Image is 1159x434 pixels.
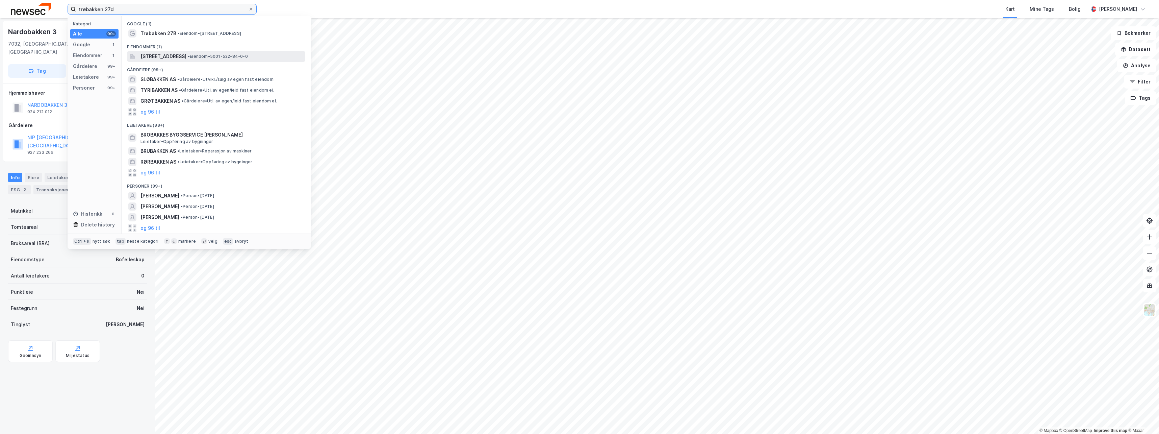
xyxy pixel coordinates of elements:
a: Improve this map [1094,428,1127,433]
iframe: Chat Widget [1125,402,1159,434]
a: Mapbox [1039,428,1058,433]
div: ESG [8,185,31,194]
div: Info [8,173,22,182]
div: Nardobakken 3 [8,26,58,37]
div: 0 [110,211,116,217]
div: Bofelleskap [116,256,145,264]
span: BROBAKKES BYGGSERVICE [PERSON_NAME] [140,131,303,139]
div: Kategori [73,21,119,26]
div: nytt søk [93,239,110,244]
span: BRUBAKKEN AS [140,147,176,155]
div: Gårdeiere (99+) [122,62,311,74]
input: Søk på adresse, matrikkel, gårdeiere, leietakere eller personer [76,4,248,14]
div: Google (1) [122,16,311,28]
div: markere [178,239,196,244]
span: Person • [DATE] [181,215,214,220]
span: [STREET_ADDRESS] [140,52,186,61]
div: Historikk [73,210,102,218]
div: Eiendomstype [11,256,45,264]
div: Personer [73,84,95,92]
span: Leietaker • Reparasjon av maskiner [177,148,252,154]
img: newsec-logo.f6e21ccffca1b3a03d2d.png [11,3,51,15]
span: • [181,193,183,198]
div: Nei [137,304,145,312]
div: Leietakere [73,73,99,81]
div: neste kategori [127,239,159,244]
div: Google [73,41,90,49]
img: Z [1143,304,1156,316]
button: Datasett [1115,43,1156,56]
div: Transaksjoner [33,185,80,194]
div: Bolig [1069,5,1081,13]
button: og 96 til [140,108,160,116]
div: 2 [21,186,28,193]
button: Analyse [1117,59,1156,72]
span: • [181,204,183,209]
span: Gårdeiere • Utl. av egen/leid fast eiendom el. [182,98,277,104]
div: Tomteareal [11,223,38,231]
div: Gårdeiere [73,62,97,70]
div: Alle [73,30,82,38]
div: Antall leietakere [11,272,50,280]
span: GRØTBAKKEN AS [140,97,180,105]
div: Punktleie [11,288,33,296]
div: Delete history [81,221,115,229]
div: Matrikkel [11,207,33,215]
span: TYRIBAKKEN AS [140,86,178,94]
div: 99+ [106,74,116,80]
div: Gårdeiere [8,121,147,129]
button: og 96 til [140,169,160,177]
div: Hjemmelshaver [8,89,147,97]
div: Bruksareal (BRA) [11,239,50,247]
span: Person • [DATE] [181,193,214,198]
div: Leietakere [45,173,74,182]
div: 1 [110,53,116,58]
div: 99+ [106,64,116,69]
span: • [178,31,180,36]
span: Eiendom • [STREET_ADDRESS] [178,31,241,36]
span: Leietaker • Oppføring av bygninger [178,159,253,165]
button: Tags [1125,91,1156,105]
div: Nei [137,288,145,296]
div: 0 [141,272,145,280]
div: Eiendommer [73,51,102,59]
span: • [181,215,183,220]
span: Person • [DATE] [181,204,214,209]
div: Kontrollprogram for chat [1125,402,1159,434]
span: Leietaker • Oppføring av bygninger [140,139,213,144]
span: • [177,148,179,153]
a: OpenStreetMap [1059,428,1092,433]
span: • [177,77,179,82]
div: Personer (99+) [122,178,311,190]
div: Eiere [25,173,42,182]
button: og 96 til [140,224,160,232]
div: 7032, [GEOGRAPHIC_DATA], [GEOGRAPHIC_DATA] [8,40,96,56]
span: [PERSON_NAME] [140,202,179,211]
div: [PERSON_NAME] [106,320,145,329]
span: RØRBAKKEN AS [140,158,176,166]
div: Mine Tags [1030,5,1054,13]
div: velg [208,239,217,244]
div: tab [115,238,126,245]
span: Gårdeiere • Utl. av egen/leid fast eiendom el. [179,88,274,93]
button: Tag [8,64,66,78]
div: [PERSON_NAME] [1099,5,1137,13]
span: [PERSON_NAME] [140,192,179,200]
span: [PERSON_NAME] [140,213,179,221]
div: Miljøstatus [66,353,89,358]
div: Eiendommer (1) [122,39,311,51]
div: 927 233 266 [27,150,53,155]
div: Tinglyst [11,320,30,329]
span: • [178,159,180,164]
div: 1 [110,42,116,47]
div: 99+ [106,85,116,91]
span: Eiendom • 5001-522-84-0-0 [188,54,248,59]
div: esc [223,238,233,245]
span: Trøbakken 27B [140,29,176,38]
button: Filter [1124,75,1156,89]
div: Ctrl + k [73,238,91,245]
div: Leietakere (99+) [122,117,311,129]
div: avbryt [234,239,248,244]
span: Gårdeiere • Utvikl./salg av egen fast eiendom [177,77,274,82]
div: Festegrunn [11,304,37,312]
